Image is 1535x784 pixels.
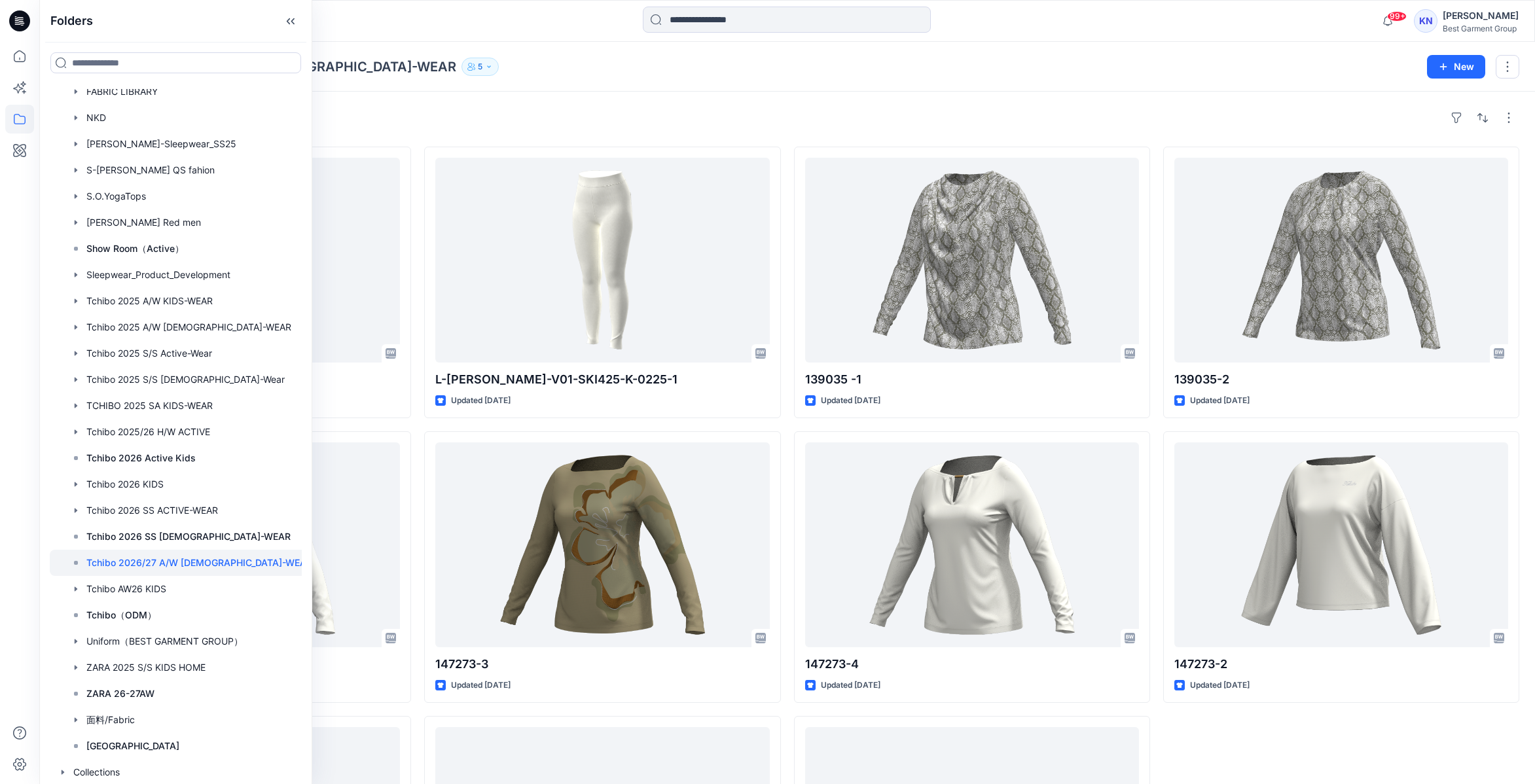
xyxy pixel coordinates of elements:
p: Updated [DATE] [821,394,880,408]
p: ZARA 26-27AW [86,686,154,702]
a: 147273-3 [435,442,769,647]
p: 5 [478,60,482,74]
p: Tchibo（ODM） [86,607,156,623]
p: Updated [DATE] [451,394,511,408]
p: Show Room（Active） [86,241,184,257]
div: Best Garment Group [1443,24,1519,33]
button: 5 [461,58,499,76]
p: 147273-4 [805,655,1139,673]
a: 147273-2 [1174,442,1508,647]
p: Updated [DATE] [1190,394,1250,408]
p: [GEOGRAPHIC_DATA] [86,738,179,754]
p: Tchibo 2026 Active Kids [86,450,196,466]
p: 139035 -1 [805,370,1139,389]
p: 147273-3 [435,655,769,673]
p: Tchibo 2026 SS [DEMOGRAPHIC_DATA]-WEAR [86,529,291,544]
p: L-[PERSON_NAME]-V01-SKI425-K-0225-1 [435,370,769,389]
p: 139035-2 [1174,370,1508,389]
p: Updated [DATE] [821,679,880,692]
p: 147273-2 [1174,655,1508,673]
p: Updated [DATE] [1190,679,1250,692]
a: 139035-2 [1174,158,1508,363]
p: Updated [DATE] [451,679,511,692]
a: 139035 -1 [805,158,1139,363]
div: KN [1414,9,1437,33]
a: L-LEHR-V01-SKI425-K-0225-1 [435,158,769,363]
a: 147273-4 [805,442,1139,647]
p: Tchibo 2026/27 A/W [DEMOGRAPHIC_DATA]-WEAR [86,555,312,571]
button: New [1427,55,1485,79]
span: 99+ [1387,11,1407,22]
div: [PERSON_NAME] [1443,8,1519,24]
